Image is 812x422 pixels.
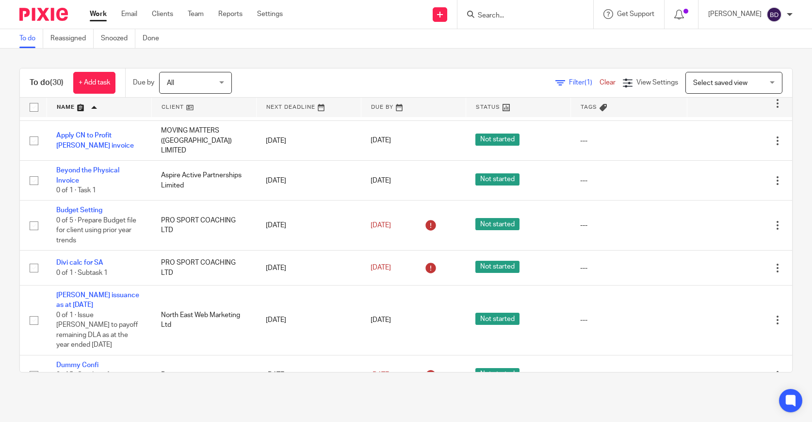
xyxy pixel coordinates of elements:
[371,222,391,229] span: [DATE]
[580,136,678,146] div: ---
[152,9,173,19] a: Clients
[73,72,115,94] a: + Add task
[151,285,256,355] td: North East Web Marketing Ltd
[256,161,361,201] td: [DATE]
[569,79,600,86] span: Filter
[256,121,361,161] td: [DATE]
[56,217,136,244] span: 0 of 5 · Prepare Budget file for client using prior year trends
[56,187,96,194] span: 0 of 1 · Task 1
[121,9,137,19] a: Email
[475,261,520,273] span: Not started
[151,201,256,251] td: PRO SPORT COACHING LTD
[56,362,98,369] a: Dummy Confi
[56,132,134,149] a: Apply CN to Profit [PERSON_NAME] invoice
[50,29,94,48] a: Reassigned
[617,11,654,17] span: Get Support
[708,9,762,19] p: [PERSON_NAME]
[580,220,678,230] div: ---
[143,29,166,48] a: Done
[30,78,64,88] h1: To do
[90,9,107,19] a: Work
[151,121,256,161] td: MOVING MATTERS ([GEOGRAPHIC_DATA]) LIMITED
[167,80,174,86] span: All
[580,315,678,325] div: ---
[580,370,678,380] div: ---
[151,161,256,201] td: Aspire Active Partnerships Limited
[636,79,678,86] span: View Settings
[256,251,361,285] td: [DATE]
[766,7,782,22] img: svg%3E
[188,9,204,19] a: Team
[56,259,103,266] a: Divi calc for SA
[256,201,361,251] td: [DATE]
[475,173,520,186] span: Not started
[475,368,520,380] span: Not started
[475,134,520,146] span: Not started
[585,79,592,86] span: (1)
[19,8,68,21] img: Pixie
[218,9,243,19] a: Reports
[371,264,391,271] span: [DATE]
[56,270,108,276] span: 0 of 1 · Subtask 1
[133,78,154,87] p: Due by
[256,285,361,355] td: [DATE]
[50,79,64,86] span: (30)
[581,104,597,110] span: Tags
[475,218,520,230] span: Not started
[693,80,747,86] span: Select saved view
[580,263,678,273] div: ---
[56,312,138,349] span: 0 of 1 · Issue [PERSON_NAME] to payoff remaining DLA as at the year ended [DATE]
[151,355,256,395] td: Dummy
[371,317,391,323] span: [DATE]
[371,371,391,378] span: [DATE]
[580,176,678,186] div: ---
[371,177,391,184] span: [DATE]
[600,79,616,86] a: Clear
[56,292,139,308] a: [PERSON_NAME] issuance as at [DATE]
[56,371,134,388] span: 0 of 5 · Send confirmation email
[257,9,283,19] a: Settings
[151,251,256,285] td: PRO SPORT COACHING LTD
[19,29,43,48] a: To do
[56,207,102,214] a: Budget Setting
[371,137,391,144] span: [DATE]
[101,29,135,48] a: Snoozed
[56,167,119,184] a: Beyond the Physical Invoice
[256,355,361,395] td: [DATE]
[477,12,564,20] input: Search
[475,313,520,325] span: Not started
